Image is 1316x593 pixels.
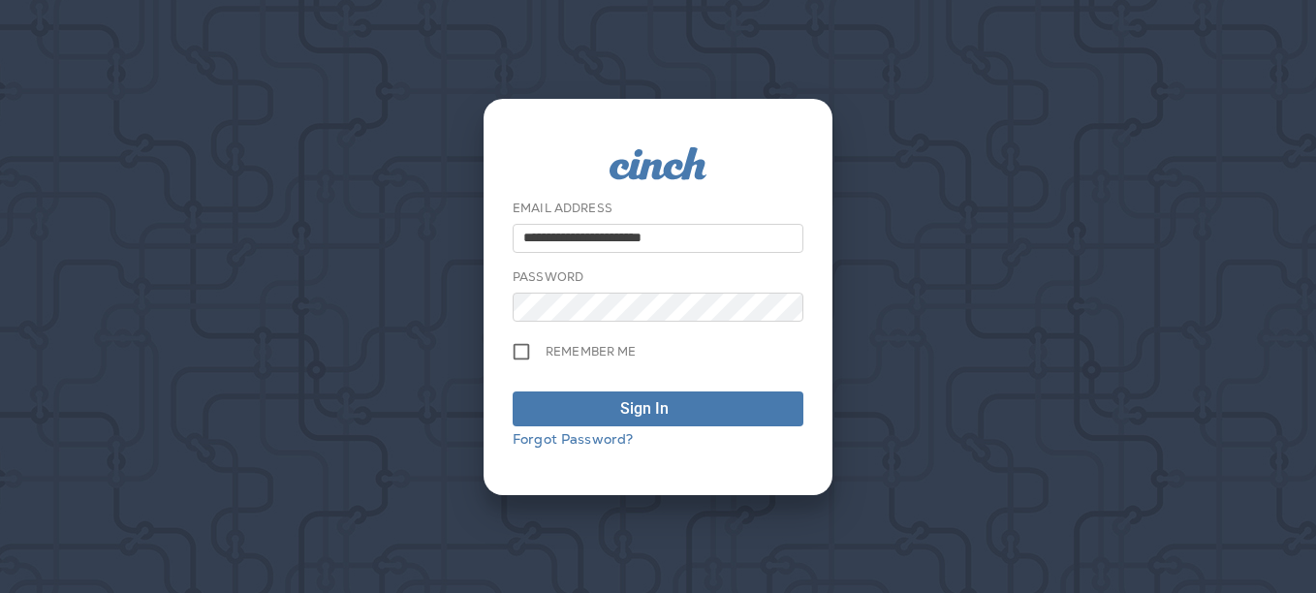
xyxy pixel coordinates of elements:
label: Email Address [513,201,612,216]
a: Forgot Password? [513,430,633,448]
label: Password [513,269,583,285]
button: Sign In [513,391,803,426]
span: Remember me [546,344,637,359]
div: Sign In [620,397,669,421]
